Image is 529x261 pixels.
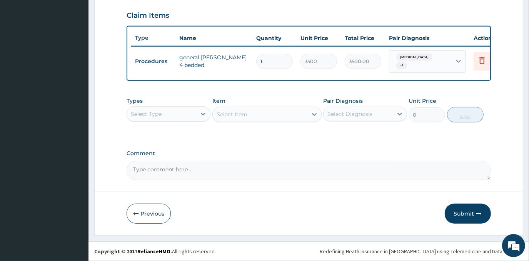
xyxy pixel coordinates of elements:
th: Type [131,31,175,45]
footer: All rights reserved. [88,241,529,261]
th: Pair Diagnosis [385,30,470,46]
th: Actions [470,30,508,46]
div: Minimize live chat window [126,4,145,22]
span: [MEDICAL_DATA] [396,54,432,61]
span: We're online! [45,80,106,158]
label: Comment [127,150,491,157]
button: Previous [127,204,171,224]
th: Name [175,30,252,46]
span: + 1 [396,62,407,69]
label: Unit Price [409,97,437,105]
div: Chat with us now [40,43,129,53]
th: Unit Price [297,30,341,46]
th: Total Price [341,30,385,46]
textarea: Type your message and hit 'Enter' [4,177,147,204]
h3: Claim Items [127,12,169,20]
strong: Copyright © 2017 . [94,248,172,255]
label: Types [127,98,143,104]
div: Redefining Heath Insurance in [GEOGRAPHIC_DATA] using Telemedicine and Data Science! [320,248,523,255]
button: Add [447,107,484,122]
img: d_794563401_company_1708531726252_794563401 [14,38,31,58]
button: Submit [445,204,491,224]
div: Select Diagnosis [327,110,372,118]
td: general [PERSON_NAME] 4 bedded [175,50,252,73]
th: Quantity [252,30,297,46]
label: Pair Diagnosis [323,97,363,105]
td: Procedures [131,54,175,69]
a: RelianceHMO [137,248,170,255]
label: Item [212,97,225,105]
div: Select Type [131,110,162,118]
